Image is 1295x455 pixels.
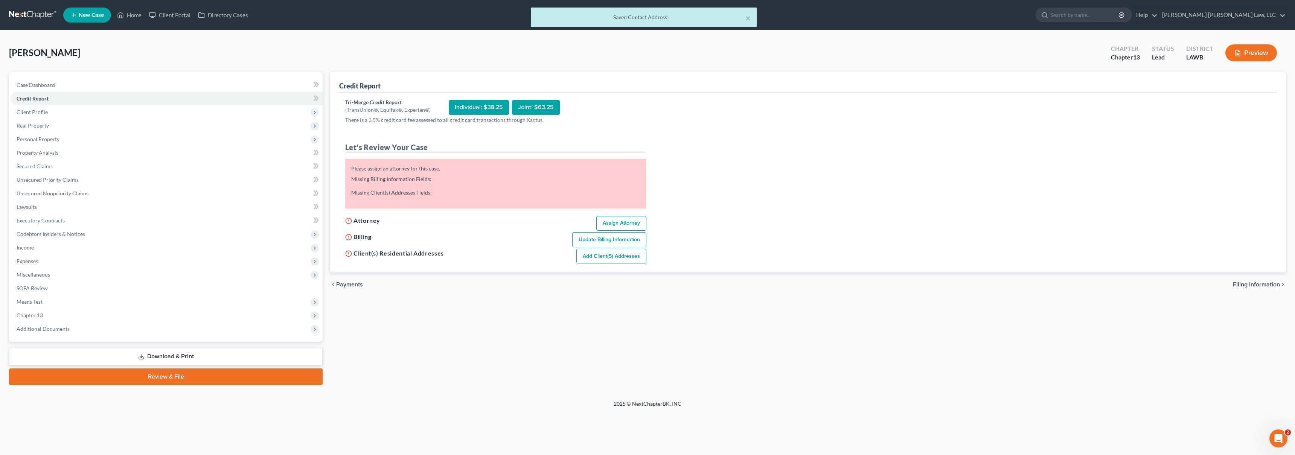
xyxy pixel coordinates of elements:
a: Case Dashboard [11,78,323,92]
span: Client Profile [17,109,48,115]
a: Unsecured Nonpriority Claims [11,187,323,200]
span: Personal Property [17,136,59,142]
span: Income [17,244,34,251]
div: 2025 © NextChapterBK, INC [433,400,862,414]
div: Chapter [1111,44,1140,53]
span: Lawsuits [17,204,37,210]
a: Property Analysis [11,146,323,160]
span: Attorney [353,217,380,224]
span: Unsecured Nonpriority Claims [17,190,88,196]
h5: Billing [345,232,371,241]
a: Unsecured Priority Claims [11,173,323,187]
div: Joint: $63.25 [512,100,560,115]
span: SOFA Review [17,285,48,291]
span: Credit Report [17,95,49,102]
span: Additional Documents [17,326,70,332]
a: Secured Claims [11,160,323,173]
span: [PERSON_NAME] [9,47,80,58]
button: Preview [1225,44,1277,61]
a: Executory Contracts [11,214,323,227]
a: Download & Print [9,348,323,365]
a: Lawsuits [11,200,323,214]
span: 13 [1133,53,1140,61]
span: Chapter 13 [17,312,43,318]
p: There is a 3.5% credit card fee assessed to all credit card transactions through Xactus. [345,116,646,124]
span: Codebtors Insiders & Notices [17,231,85,237]
span: 2 [1285,429,1291,435]
iframe: Intercom live chat [1269,429,1287,447]
span: Payments [336,282,363,288]
div: Credit Report [339,81,381,90]
a: Assign Attorney [596,216,646,231]
span: Case Dashboard [17,82,55,88]
button: × [745,14,751,23]
a: Credit Report [11,92,323,105]
div: LAWB [1186,53,1213,62]
button: Filing Information chevron_right [1233,282,1286,288]
div: (TransUnion®, Equifax®, Experian®) [345,106,431,114]
div: Status [1152,44,1174,53]
span: Property Analysis [17,149,58,156]
div: Chapter [1111,53,1140,62]
div: Saved Contact Address! [537,14,751,21]
a: Add Client(s) Addresses [576,249,646,264]
span: Executory Contracts [17,217,65,224]
span: Secured Claims [17,163,53,169]
div: District [1186,44,1213,53]
div: Individual: $38.25 [449,100,509,115]
div: Missing Billing Information Fields: [351,175,640,183]
span: Unsecured Priority Claims [17,177,79,183]
a: Review & File [9,368,323,385]
h5: Client(s) Residential Addresses [345,249,444,258]
div: Missing Client(s) Addresses Fields: [351,189,640,196]
button: chevron_left Payments [330,282,363,288]
span: Filing Information [1233,282,1280,288]
span: Miscellaneous [17,271,50,278]
a: SOFA Review [11,282,323,295]
h4: Let's Review Your Case [345,142,646,153]
i: chevron_right [1280,282,1286,288]
i: chevron_left [330,282,336,288]
a: Update Billing Information [572,232,646,247]
div: Please assign an attorney for this case. [351,165,640,172]
span: Real Property [17,122,49,129]
div: Tri-Merge Credit Report [345,99,431,106]
div: Lead [1152,53,1174,62]
span: Means Test [17,298,43,305]
span: Expenses [17,258,38,264]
